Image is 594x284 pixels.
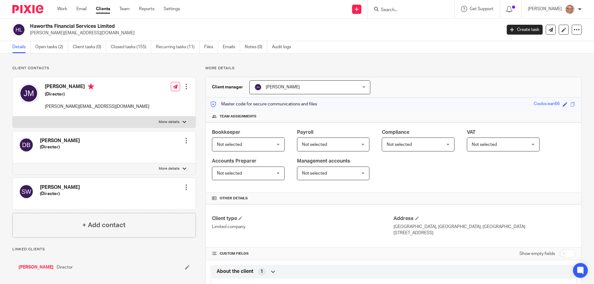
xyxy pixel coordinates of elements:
a: Audit logs [272,41,296,53]
span: [PERSON_NAME] [266,85,300,89]
a: Emails [223,41,240,53]
a: Notes (0) [245,41,267,53]
a: Files [204,41,218,53]
p: [PERSON_NAME][EMAIL_ADDRESS][DOMAIN_NAME] [30,30,497,36]
h2: Haworths Financial Services Limited [30,23,404,30]
a: Clients [96,6,110,12]
label: Show empty fields [519,251,555,257]
img: svg%3E [19,184,34,199]
p: Client contacts [12,66,196,71]
p: Linked clients [12,247,196,252]
span: About the client [217,268,253,275]
span: Not selected [387,142,412,147]
a: Work [57,6,67,12]
img: svg%3E [19,83,39,103]
span: Team assignments [220,114,256,119]
p: [PERSON_NAME] [528,6,562,12]
a: Recurring tasks (11) [156,41,200,53]
a: Email [76,6,87,12]
a: Details [12,41,31,53]
a: Settings [164,6,180,12]
span: Other details [220,196,248,201]
h5: (Director) [40,191,80,197]
span: Not selected [302,171,327,176]
h4: CUSTOM FIELDS [212,251,394,256]
span: 1 [260,269,263,275]
span: VAT [467,130,476,135]
span: Not selected [472,142,497,147]
p: More details [205,66,582,71]
a: Reports [139,6,154,12]
i: Primary [88,83,94,90]
span: Compliance [382,130,409,135]
a: Closed tasks (155) [111,41,151,53]
span: Get Support [470,7,493,11]
p: [GEOGRAPHIC_DATA], [GEOGRAPHIC_DATA], [GEOGRAPHIC_DATA] [394,224,575,230]
p: More details [159,166,179,171]
h4: Client type [212,215,394,222]
h5: (Director) [40,144,80,150]
span: Director [57,264,73,270]
a: Client tasks (0) [73,41,106,53]
h4: [PERSON_NAME] [40,184,80,191]
h5: (Director) [45,91,149,97]
img: svg%3E [19,138,34,152]
h4: [PERSON_NAME] [40,138,80,144]
img: svg%3E [12,23,25,36]
p: [PERSON_NAME][EMAIL_ADDRESS][DOMAIN_NAME] [45,104,149,110]
h3: Client manager [212,84,243,90]
a: Create task [507,25,543,35]
h4: Address [394,215,575,222]
span: Management accounts [297,159,350,163]
p: [STREET_ADDRESS] [394,230,575,236]
img: Pixie [12,5,43,13]
input: Search [380,7,436,13]
span: Not selected [217,142,242,147]
h4: + Add contact [82,220,126,230]
span: Not selected [302,142,327,147]
p: More details [159,120,179,125]
span: Accounts Preparer [212,159,256,163]
span: Not selected [217,171,242,176]
p: Master code for secure communications and files [210,101,317,107]
a: Open tasks (2) [35,41,68,53]
a: [PERSON_NAME] [19,264,54,270]
a: Team [119,6,130,12]
img: svg%3E [254,83,262,91]
img: SJ.jpg [565,4,575,14]
div: Coolocean66 [534,101,560,108]
h4: [PERSON_NAME] [45,83,149,91]
p: Limited company [212,224,394,230]
span: Bookkeeper [212,130,240,135]
span: Payroll [297,130,313,135]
